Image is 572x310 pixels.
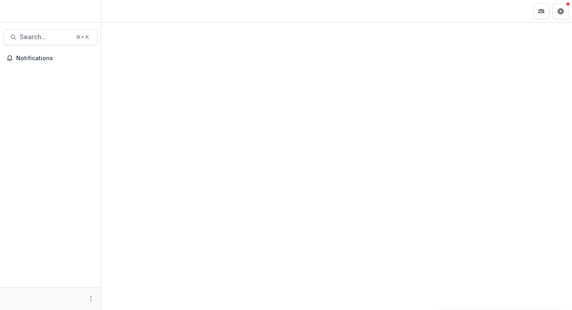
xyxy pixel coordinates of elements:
button: More [86,294,96,304]
button: Partners [533,3,549,19]
button: Notifications [3,52,97,65]
span: Search... [20,33,71,41]
div: ⌘ + K [74,33,91,42]
span: Notifications [16,55,94,62]
button: Search... [3,29,97,45]
button: Get Help [553,3,569,19]
nav: breadcrumb [104,5,139,17]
